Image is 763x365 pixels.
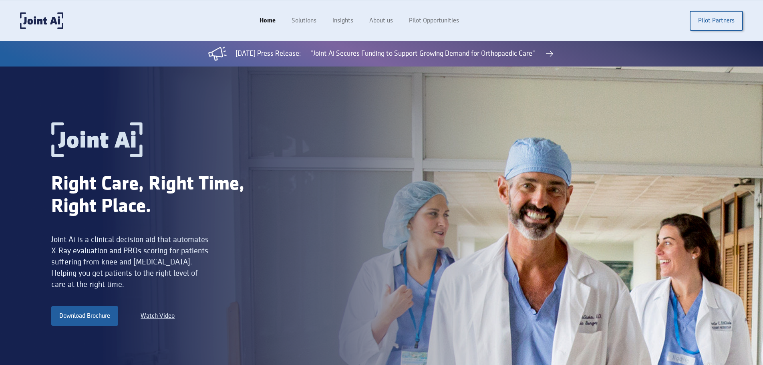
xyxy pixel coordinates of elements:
[51,173,280,218] div: Right Care, Right Time, Right Place.
[361,13,401,28] a: About us
[141,311,175,321] a: Watch Video
[51,234,211,290] div: Joint Ai is a clinical decision aid that automates X-Ray evaluation and PROs scoring for patients...
[284,13,324,28] a: Solutions
[20,12,63,29] a: home
[236,48,301,59] div: [DATE] Press Release:
[401,13,467,28] a: Pilot Opportunities
[310,48,535,59] a: "Joint Ai Secures Funding to Support Growing Demand for Orthopaedic Care"
[324,13,361,28] a: Insights
[252,13,284,28] a: Home
[51,306,118,325] a: Download Brochure
[690,11,743,31] a: Pilot Partners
